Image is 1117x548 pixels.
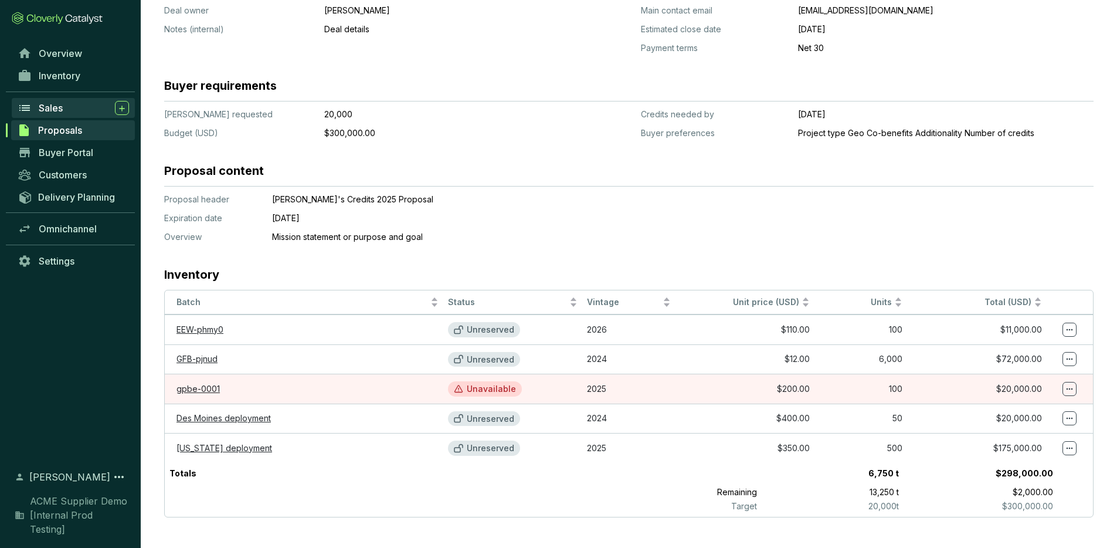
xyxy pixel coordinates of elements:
p: Unreserved [467,354,514,365]
a: GFB-pjnud [176,354,218,364]
a: Omnichannel [12,219,135,239]
span: Budget (USD) [164,128,218,138]
span: Status [448,297,567,308]
td: $110.00 [675,314,814,344]
span: Settings [39,255,74,267]
span: Total (USD) [984,297,1031,307]
a: Buyer Portal [12,143,135,163]
a: Settings [12,251,135,271]
p: Main contact email [641,5,789,16]
p: Remaining [656,484,762,500]
p: $298,000.00 [952,463,1058,484]
p: [DATE] [272,212,969,224]
p: Proposal header [164,194,258,205]
p: 20,000 t [810,500,904,512]
span: Sales [39,102,63,114]
span: Units [819,297,892,308]
span: Inventory [39,70,80,82]
p: Unavailable [467,384,516,394]
td: 100 [814,374,907,404]
td: 6,000 [814,344,907,374]
td: $350.00 [675,433,814,463]
td: 2024 [582,344,675,374]
a: Proposals [11,120,135,140]
span: Batch [176,297,428,308]
td: $400.00 [675,404,814,434]
td: 2026 [582,314,675,344]
a: Customers [12,165,135,185]
span: Vintage [587,297,660,308]
p: [DATE] [798,23,1094,35]
a: Des Moines deployment [176,413,271,423]
td: 50 [814,404,907,434]
p: [PERSON_NAME]'s Credits 2025 Proposal [272,194,969,205]
h3: Proposal content [164,163,264,179]
p: Notes (internal) [164,23,315,35]
p: [PERSON_NAME] [324,5,551,16]
a: Sales [12,98,135,118]
p: Deal details [324,23,551,35]
a: EEW-phmy0 [176,324,223,334]
td: $20,000.00 [907,404,1046,434]
p: [DATE] [798,109,1094,120]
p: Target [656,500,762,512]
th: Status [443,290,582,314]
td: 500 [814,433,907,463]
p: Buyer preferences [641,127,789,139]
p: Unreserved [467,443,514,454]
a: [US_STATE] deployment [176,443,272,453]
p: [EMAIL_ADDRESS][DOMAIN_NAME] [798,5,1094,16]
p: 13,250 t [810,484,904,500]
p: Net 30 [798,42,1094,54]
span: ACME Supplier Demo [Internal Prod Testing] [30,494,129,536]
td: $175,000.00 [907,433,1046,463]
a: Overview [12,43,135,63]
span: Proposals [38,124,82,136]
p: Totals [165,463,201,484]
td: $12.00 [675,344,814,374]
p: $300,000.00 [324,127,551,139]
td: $200.00 [675,374,814,404]
p: Unreserved [467,324,514,335]
p: Payment terms [641,42,789,54]
p: [PERSON_NAME] requested [164,109,315,120]
span: Buyer Portal [39,147,93,158]
span: Omnichannel [39,223,97,235]
p: Unreserved [467,414,514,424]
p: Deal owner [164,5,315,16]
p: Expiration date [164,212,258,224]
p: $300,000.00 [952,500,1058,512]
p: Overview [164,231,258,243]
td: $11,000.00 [907,314,1046,344]
th: Units [814,290,907,314]
a: Inventory [12,66,135,86]
p: 6,750 t [810,463,904,484]
p: Project type Geo Co-benefits Additionality Number of credits [798,127,1094,139]
td: $72,000.00 [907,344,1046,374]
td: 2025 [582,374,675,404]
td: 100 [814,314,907,344]
h3: Buyer requirements [164,77,277,94]
span: Unit price (USD) [733,297,799,307]
p: Estimated close date [641,23,789,35]
span: Customers [39,169,87,181]
span: Delivery Planning [38,191,115,203]
a: Delivery Planning [12,187,135,207]
p: Credits needed by [641,109,789,120]
td: 2025 [582,433,675,463]
th: Vintage [582,290,675,314]
p: 20,000 [324,109,551,120]
td: $20,000.00 [907,374,1046,404]
p: Mission statement or purpose and goal [272,231,969,243]
span: [PERSON_NAME] [29,470,110,484]
a: gpbe-0001 [176,384,220,394]
p: $2,000.00 [952,484,1058,500]
td: 2024 [582,404,675,434]
span: Overview [39,48,82,59]
th: Batch [165,290,443,314]
h3: Inventory [164,266,219,283]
